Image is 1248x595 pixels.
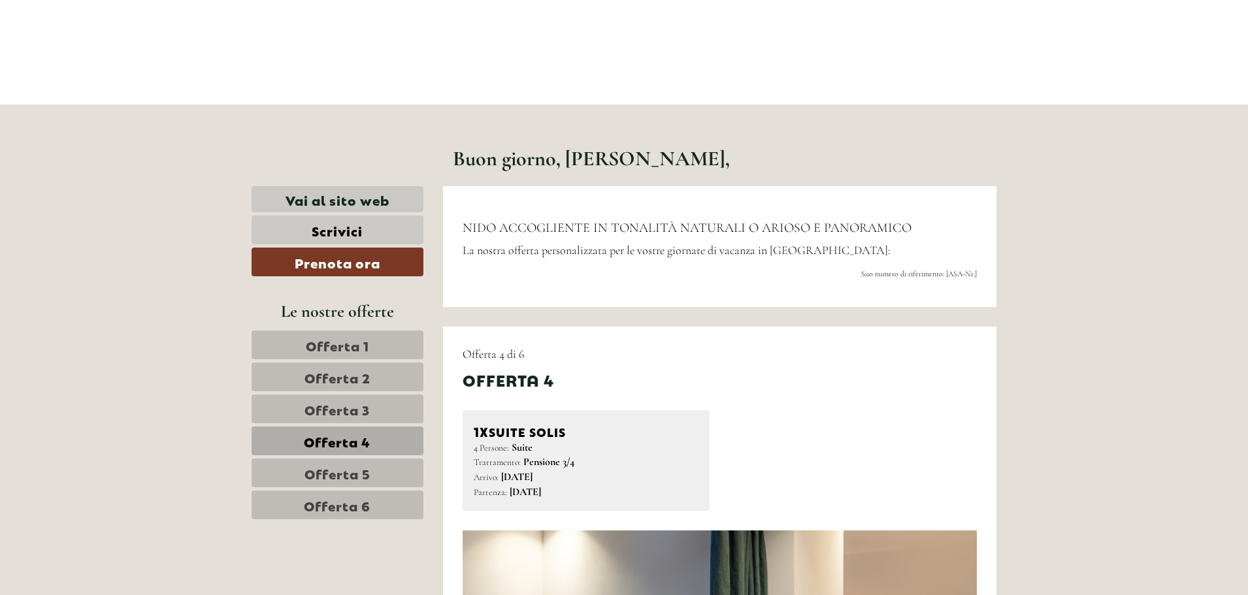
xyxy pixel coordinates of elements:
[20,63,174,72] small: 14:00
[252,216,423,244] a: Scrivici
[474,421,489,440] b: 1x
[304,432,370,450] span: Offerta 4
[306,336,369,354] span: Offerta 1
[474,457,521,468] small: Trattamento:
[252,248,423,276] a: Prenota ora
[474,472,499,483] small: Arrivo:
[10,35,181,75] div: Buon giorno, come possiamo aiutarla?
[463,368,554,391] div: Offerta 4
[229,10,286,32] div: giovedì
[20,38,174,48] div: [GEOGRAPHIC_DATA]
[463,347,524,361] span: Offerta 4 di 6
[523,455,574,468] b: Pensione 3/4
[304,496,370,514] span: Offerta 6
[463,220,911,236] span: NIDO ACCOGLIENTE IN TONALITÀ NATURALI O ARIOSO E PANORAMICO
[438,338,515,367] button: Invia
[861,269,977,278] span: Suo numero di riferimento: [ASA-Nr.]
[304,464,370,482] span: Offerta 5
[474,487,507,498] small: Partenza:
[252,299,423,323] div: Le nostre offerte
[512,441,533,454] b: Suite
[453,147,730,170] h1: Buon giorno, [PERSON_NAME],
[304,400,370,418] span: Offerta 3
[501,470,533,483] b: [DATE]
[474,442,509,453] small: 4 Persone:
[304,368,370,386] span: Offerta 2
[510,485,541,498] b: [DATE]
[252,186,423,213] a: Vai al sito web
[463,243,891,257] span: La nostra offerta personalizzata per le vostre giornate di vacanza in [GEOGRAPHIC_DATA]:
[474,421,699,440] div: SUITE SOLIS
